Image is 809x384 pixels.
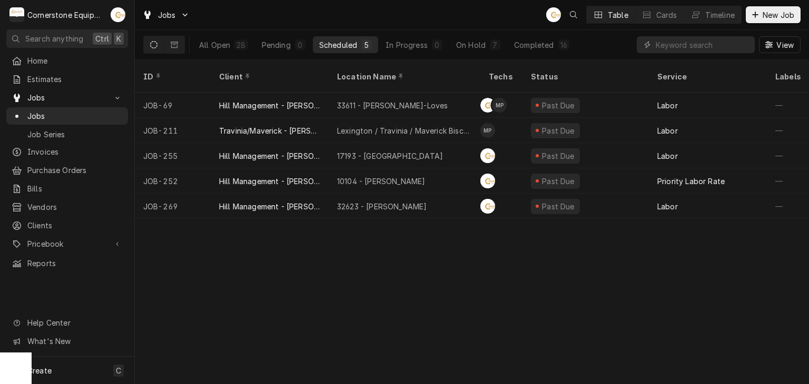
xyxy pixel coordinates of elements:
[6,314,128,331] a: Go to Help Center
[116,365,121,376] span: C
[480,148,495,163] div: AB
[27,238,107,249] span: Pricebook
[135,194,211,219] div: JOB-269
[541,176,576,187] div: Past Due
[6,161,128,179] a: Purchase Orders
[480,123,495,138] div: MP
[27,74,123,85] span: Estimates
[337,100,448,111] div: 33611 - [PERSON_NAME]-Loves
[297,39,303,50] div: 0
[27,336,122,347] span: What's New
[608,9,628,21] div: Table
[531,71,638,82] div: Status
[6,107,128,125] a: Jobs
[560,39,567,50] div: 16
[262,39,291,50] div: Pending
[6,217,128,234] a: Clients
[480,174,495,188] div: Andrew Buigues's Avatar
[116,33,121,44] span: K
[9,7,24,22] div: C
[657,100,678,111] div: Labor
[6,255,128,272] a: Reports
[656,36,749,53] input: Keyword search
[135,168,211,194] div: JOB-252
[27,165,123,176] span: Purchase Orders
[6,143,128,160] a: Invoices
[337,201,427,212] div: 32623 - [PERSON_NAME]
[27,55,123,66] span: Home
[541,125,576,136] div: Past Due
[480,199,495,214] div: AB
[657,201,678,212] div: Labor
[158,9,176,21] span: Jobs
[6,52,128,69] a: Home
[6,235,128,252] a: Go to Pricebook
[456,39,486,50] div: On Hold
[143,71,200,82] div: ID
[138,6,194,24] a: Go to Jobs
[219,100,320,111] div: Hill Management - [PERSON_NAME]
[480,174,495,188] div: AB
[27,317,122,328] span: Help Center
[337,176,425,187] div: 10104 - [PERSON_NAME]
[9,7,24,22] div: Cornerstone Equipment Repair, LLC's Avatar
[6,29,128,48] button: Search anythingCtrlK
[25,33,83,44] span: Search anything
[319,39,357,50] div: Scheduled
[6,89,128,106] a: Go to Jobs
[514,39,554,50] div: Completed
[219,71,318,82] div: Client
[657,176,725,187] div: Priority Labor Rate
[337,71,470,82] div: Location Name
[219,201,320,212] div: Hill Management - [PERSON_NAME]
[541,201,576,212] div: Past Due
[27,110,123,122] span: Jobs
[135,143,211,168] div: JOB-255
[656,9,677,21] div: Cards
[27,201,123,213] span: Vendors
[480,123,495,138] div: Matthew Pennington's Avatar
[705,9,735,21] div: Timeline
[480,148,495,163] div: Andrew Buigues's Avatar
[6,198,128,216] a: Vendors
[434,39,440,50] div: 0
[6,180,128,197] a: Bills
[135,93,211,118] div: JOB-69
[541,100,576,111] div: Past Due
[135,118,211,143] div: JOB-211
[27,9,105,21] div: Cornerstone Equipment Repair, LLC
[363,39,370,50] div: 5
[6,126,128,143] a: Job Series
[111,7,125,22] div: Andrew Buigues's Avatar
[27,258,123,269] span: Reports
[492,39,498,50] div: 7
[774,39,796,50] span: View
[746,6,801,23] button: New Job
[489,71,514,82] div: Techs
[27,366,52,375] span: Create
[546,7,561,22] div: AB
[565,6,582,23] button: Open search
[6,332,128,350] a: Go to What's New
[219,150,320,161] div: Hill Management - [PERSON_NAME]
[219,176,320,187] div: Hill Management - [PERSON_NAME]
[27,183,123,194] span: Bills
[219,125,320,136] div: Travinia/Maverick - [PERSON_NAME]
[27,92,107,103] span: Jobs
[546,7,561,22] div: Andrew Buigues's Avatar
[27,220,123,231] span: Clients
[480,199,495,214] div: Andrew Buigues's Avatar
[199,39,230,50] div: All Open
[492,98,507,113] div: MP
[236,39,245,50] div: 28
[95,33,109,44] span: Ctrl
[27,146,123,157] span: Invoices
[657,125,678,136] div: Labor
[492,98,507,113] div: Matthew Pennington's Avatar
[480,98,495,113] div: Andrew Buigues's Avatar
[480,98,495,113] div: AB
[27,129,123,140] span: Job Series
[657,71,756,82] div: Service
[6,70,128,88] a: Estimates
[337,150,443,161] div: 17193 - [GEOGRAPHIC_DATA]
